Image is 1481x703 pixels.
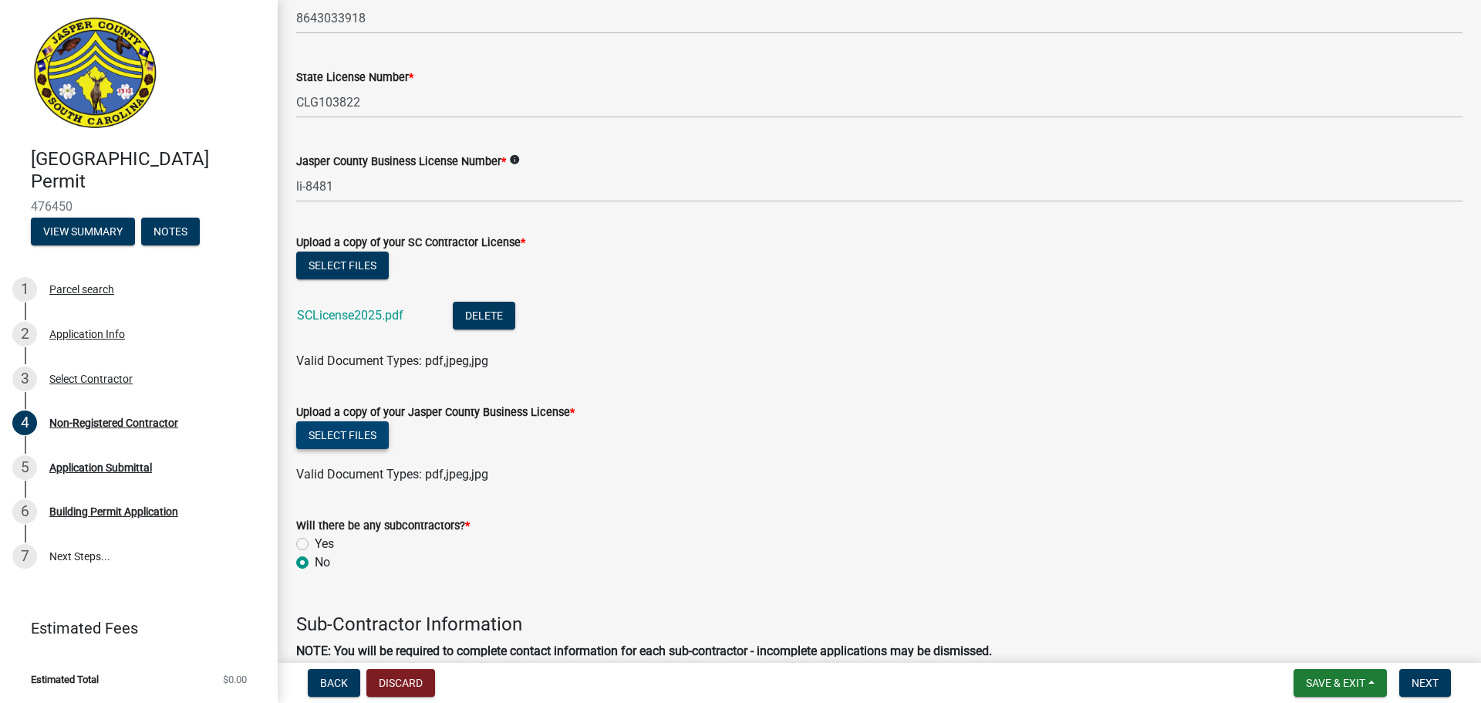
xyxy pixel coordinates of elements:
[1412,677,1439,689] span: Next
[366,669,435,697] button: Discard
[296,407,575,418] label: Upload a copy of your Jasper County Business License
[296,467,488,482] span: Valid Document Types: pdf,jpeg,jpg
[12,455,37,480] div: 5
[223,674,247,684] span: $0.00
[1306,677,1365,689] span: Save & Exit
[12,367,37,391] div: 3
[31,148,265,193] h4: [GEOGRAPHIC_DATA] Permit
[1399,669,1451,697] button: Next
[12,322,37,346] div: 2
[315,553,330,572] label: No
[297,308,403,323] a: SCLicense2025.pdf
[296,421,389,449] button: Select files
[31,674,99,684] span: Estimated Total
[296,353,488,368] span: Valid Document Types: pdf,jpeg,jpg
[49,373,133,384] div: Select Contractor
[296,644,992,658] strong: NOTE: You will be required to complete contact information for each sub-contractor - incomplete a...
[31,226,135,238] wm-modal-confirm: Summary
[12,411,37,435] div: 4
[49,284,114,295] div: Parcel search
[296,521,470,532] label: Will there be any subcontractors?
[296,157,506,167] label: Jasper County Business License Number
[141,218,200,245] button: Notes
[315,535,334,553] label: Yes
[12,499,37,524] div: 6
[296,73,413,83] label: State License Number
[31,218,135,245] button: View Summary
[12,544,37,569] div: 7
[49,417,178,428] div: Non-Registered Contractor
[49,462,152,473] div: Application Submittal
[320,677,348,689] span: Back
[296,252,389,279] button: Select files
[31,199,247,214] span: 476450
[296,613,1462,636] h4: Sub-Contractor Information
[31,16,160,132] img: Jasper County, South Carolina
[296,238,525,248] label: Upload a copy of your SC Contractor License
[453,309,515,323] wm-modal-confirm: Delete Document
[12,277,37,302] div: 1
[1294,669,1387,697] button: Save & Exit
[509,154,520,165] i: info
[12,613,253,644] a: Estimated Fees
[141,226,200,238] wm-modal-confirm: Notes
[49,329,125,340] div: Application Info
[308,669,360,697] button: Back
[453,302,515,330] button: Delete
[49,506,178,517] div: Building Permit Application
